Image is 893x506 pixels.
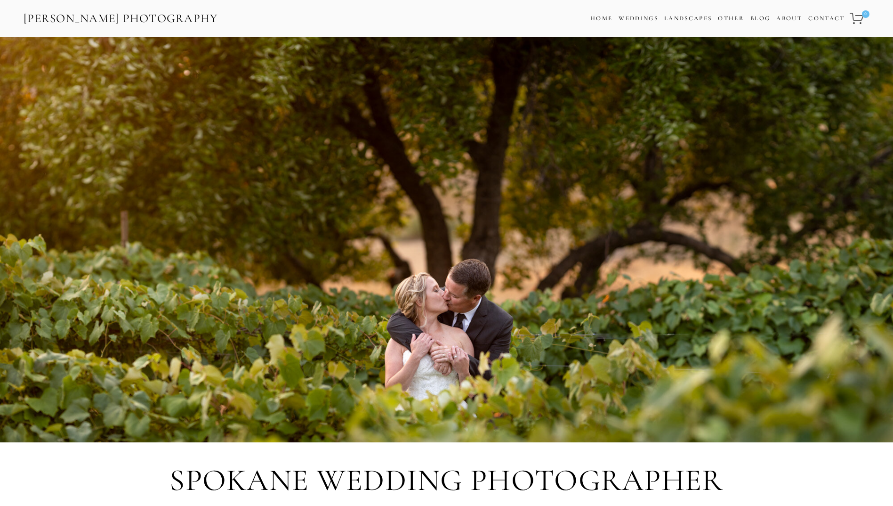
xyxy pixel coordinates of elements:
[862,10,869,18] span: 0
[664,15,712,22] a: Landscapes
[776,12,802,25] a: About
[23,8,219,29] a: [PERSON_NAME] Photography
[24,464,869,498] h1: Spokane Wedding Photographer
[750,12,770,25] a: Blog
[848,7,870,30] a: 0 items in cart
[590,12,612,25] a: Home
[619,15,658,22] a: Weddings
[808,12,845,25] a: Contact
[718,15,744,22] a: Other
